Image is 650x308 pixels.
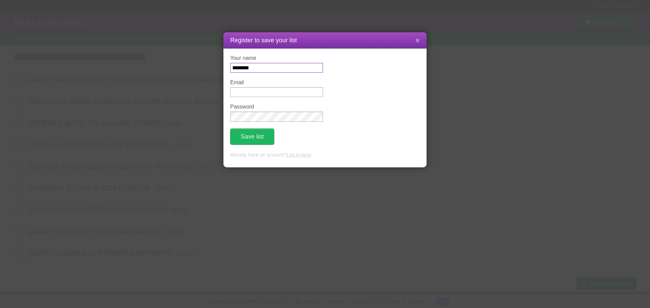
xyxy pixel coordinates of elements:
[230,79,323,86] label: Email
[230,36,420,45] h1: Register to save your list
[230,55,323,61] label: Your name
[286,152,311,158] a: Log in here
[230,151,420,159] p: Already have an account? .
[230,128,274,145] button: Save list
[230,104,323,110] label: Password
